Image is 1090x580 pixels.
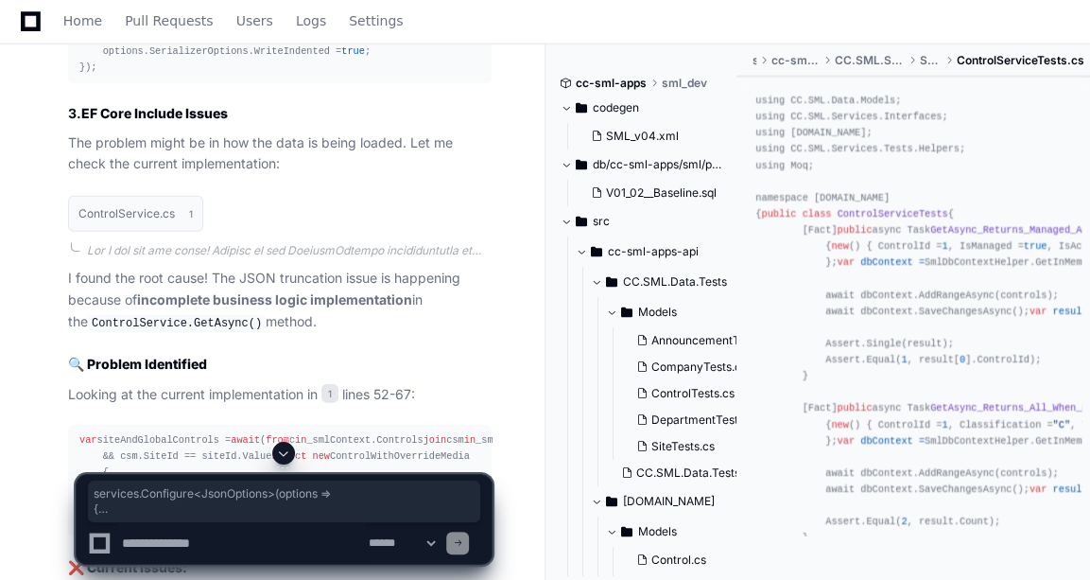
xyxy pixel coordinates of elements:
button: CC.SML.Data.Tests [591,267,753,297]
span: 1 [189,206,193,221]
span: Logs [296,15,326,26]
span: AnnouncementTests.cs [651,333,776,348]
span: ControlServiceTests [838,208,948,220]
span: 1 [321,384,338,403]
span: Settings [349,15,403,26]
button: V01_02__Baseline.sql [583,180,717,206]
button: codegen [561,93,723,123]
span: 1 [942,419,947,431]
svg: Directory [576,153,587,176]
span: join [424,434,447,446]
span: var [1029,306,1047,317]
span: 1 [901,354,907,365]
span: await [231,434,260,446]
span: 0 [960,354,965,365]
button: SiteTests.cs [629,433,772,460]
span: result [1053,306,1088,317]
span: public [838,402,873,413]
span: var [838,256,855,268]
span: DepartmentTests.cs [651,413,759,428]
div: siteAndGlobalControls = ( c _smlContext.Controls csm _smlContext.ControlSiteMedia c.ControlId csm... [79,432,480,530]
span: in [295,434,306,446]
button: SML_v04.xml [583,123,712,149]
svg: Directory [606,271,617,293]
span: V01_02__Baseline.sql [606,185,717,201]
span: Home [63,15,102,26]
span: class [803,208,832,220]
strong: incomplete business logic implementation [137,291,412,308]
button: ControlService.cs1 [68,196,203,232]
span: = [919,435,925,447]
button: CompanyTests.cs [629,354,772,380]
span: CC.SML.Data.Tests [623,274,727,290]
button: src [561,206,723,237]
strong: 🔍 Problem Identified [68,356,207,372]
span: db/cc-sml-apps/sml/public-all [593,157,723,172]
span: cc-sml-apps-api [771,53,820,68]
span: Pull Requests [125,15,213,26]
span: src [593,214,610,229]
p: I found the root cause! The JSON truncation issue is happening because of in the method. [68,268,492,333]
button: AnnouncementTests.cs [629,327,772,354]
span: cc-sml-apps [576,76,647,91]
span: SML_v04.xml [606,129,679,144]
span: true [1024,240,1047,252]
svg: Directory [576,97,587,119]
svg: Directory [576,210,587,233]
button: ControlTests.cs [629,380,772,407]
span: var [79,434,96,446]
button: Models [606,297,769,327]
strong: EF Core Include Issues [81,105,228,121]
span: = [919,256,925,268]
span: codegen [593,100,639,115]
span: "C" [1053,419,1070,431]
button: DepartmentTests.cs [629,407,772,433]
span: public [762,208,797,220]
span: from [266,434,289,446]
svg: Directory [591,240,602,263]
button: db/cc-sml-apps/sml/public-all [561,149,723,180]
span: public [838,224,873,236]
span: Services [920,53,942,68]
span: src [752,53,755,68]
svg: Directory [621,301,632,324]
p: The problem might be in how the data is being loaded. Let me check the current implementation: [68,132,492,176]
span: var [838,435,855,447]
h1: ControlService.cs [78,208,175,220]
span: dbContext [860,435,912,447]
p: Looking at the current implementation in lines 52-67: [68,384,492,406]
span: 1 [942,240,947,252]
span: true [341,45,365,57]
span: services.Configure<JsonOptions>(options => { options.SerializerOptions.MaxDepth = 64; // Increase... [94,486,475,517]
span: sml_dev [662,76,707,91]
span: SiteTests.cs [651,439,715,454]
h3: 3. [68,104,492,123]
span: CC.SML.Services.Tests [834,53,905,68]
div: Lor I dol sit ame conse! Adipisc el sed DoeiusmOdtempo incididuntutla et dolor 56-96, M aliqu eni... [87,243,492,258]
span: dbContext [860,256,912,268]
button: cc-sml-apps-api [576,237,738,267]
span: Users [236,15,273,26]
span: ControlTests.cs [651,386,735,401]
span: new [831,240,848,252]
span: Models [638,305,677,320]
code: ControlService.GetAsync() [88,315,266,332]
span: in [464,434,476,446]
span: new [831,419,848,431]
span: CompanyTests.cs [651,360,747,375]
span: ControlServiceTests.cs [957,53,1084,68]
span: cc-sml-apps-api [608,244,699,259]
